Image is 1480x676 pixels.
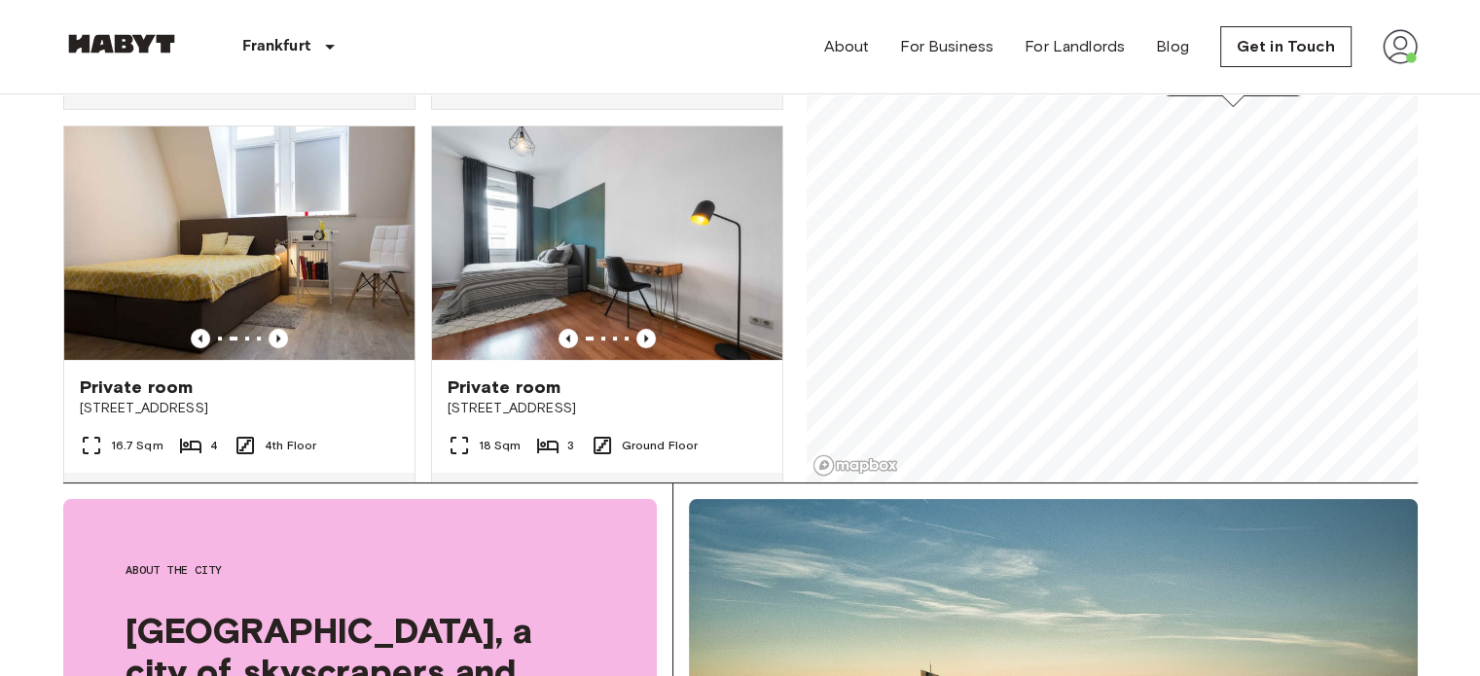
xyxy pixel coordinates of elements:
p: Frankfurt [242,35,310,58]
span: 4 [210,437,218,454]
span: 16.7 Sqm [111,437,163,454]
a: About [824,35,870,58]
a: For Business [900,35,993,58]
span: Private room [448,375,561,399]
span: 3 [567,437,574,454]
button: Previous image [636,329,656,348]
a: Marketing picture of unit DE-04-013-002-02HFPrevious imagePrevious imagePrivate room[STREET_ADDRE... [431,125,783,540]
span: [STREET_ADDRESS] [448,399,767,418]
img: Marketing picture of unit DE-04-013-001-01HF [64,126,415,360]
a: Blog [1156,35,1189,58]
button: Previous image [559,329,578,348]
img: avatar [1383,29,1418,64]
a: Previous imagePrevious imagePrivate room[STREET_ADDRESS]16.7 Sqm44th FloorMove-in from [DATE]€685... [63,125,415,540]
a: For Landlords [1025,35,1125,58]
span: 18 Sqm [479,437,522,454]
span: 4th Floor [265,437,316,454]
img: Marketing picture of unit DE-04-013-002-02HF [432,126,782,360]
button: Previous image [191,329,210,348]
span: Private room [80,375,194,399]
span: Ground Floor [622,437,699,454]
button: Previous image [269,329,288,348]
a: Get in Touch [1220,26,1352,67]
span: About the city [126,561,595,579]
img: Habyt [63,34,180,53]
span: [STREET_ADDRESS] [80,399,399,418]
a: Mapbox logo [812,454,898,477]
